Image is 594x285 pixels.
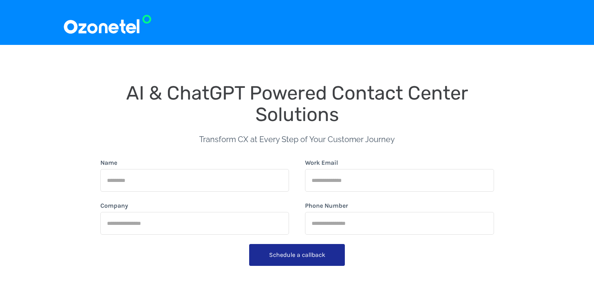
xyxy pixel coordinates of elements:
[305,201,348,210] label: Phone Number
[126,82,473,126] span: AI & ChatGPT Powered Contact Center Solutions
[100,158,494,269] form: form
[100,201,128,210] label: Company
[305,158,338,167] label: Work Email
[199,135,395,144] span: Transform CX at Every Step of Your Customer Journey
[100,158,117,167] label: Name
[249,244,345,266] button: Schedule a callback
